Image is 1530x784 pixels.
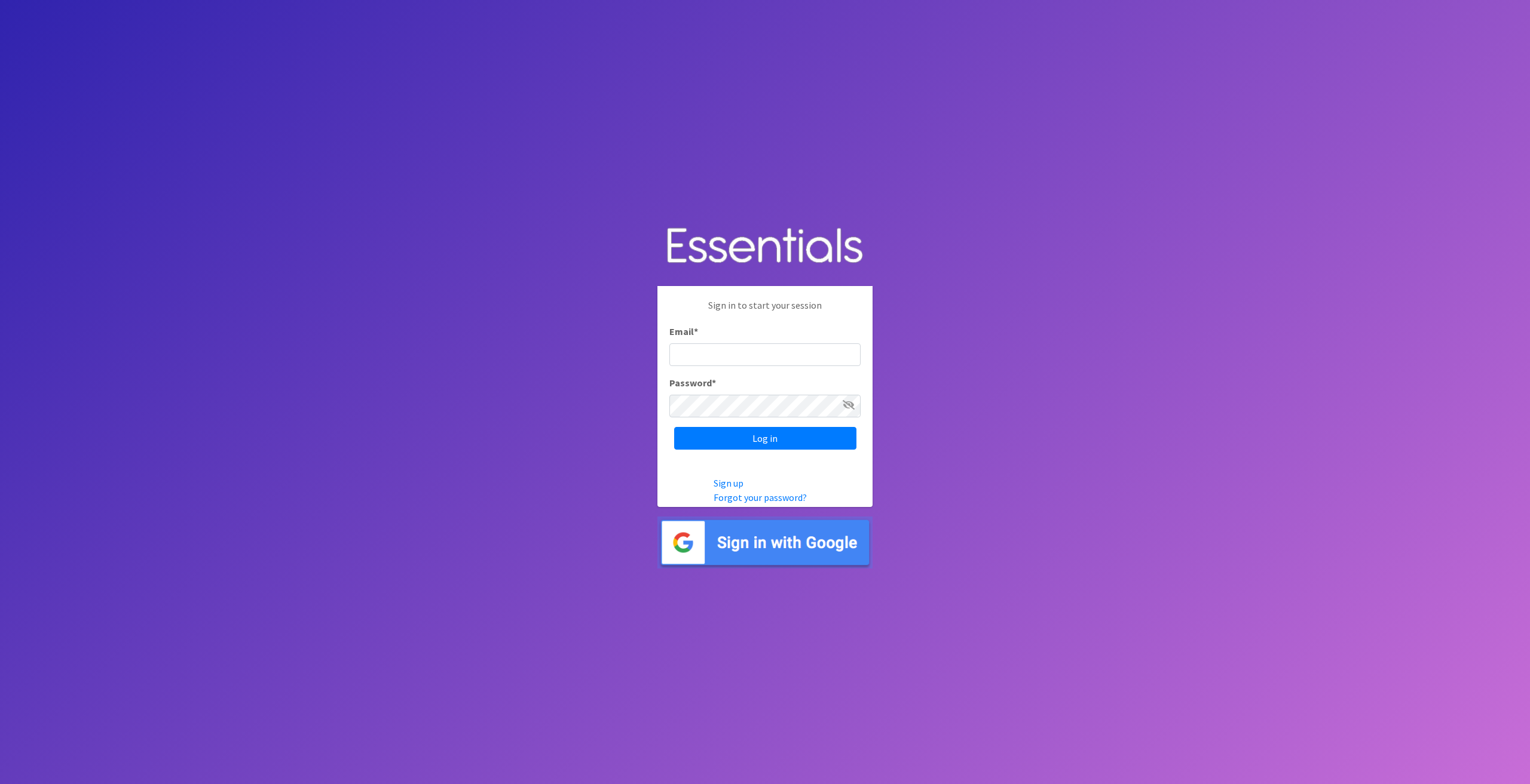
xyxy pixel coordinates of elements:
[669,324,698,339] label: Email
[714,477,743,489] a: Sign up
[657,216,873,277] img: Human Essentials
[669,376,716,390] label: Password
[669,298,861,324] p: Sign in to start your session
[674,427,856,450] input: Log in
[694,325,698,337] abbr: required
[657,516,873,568] img: Sign in with Google
[712,377,716,389] abbr: required
[714,491,807,503] a: Forgot your password?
